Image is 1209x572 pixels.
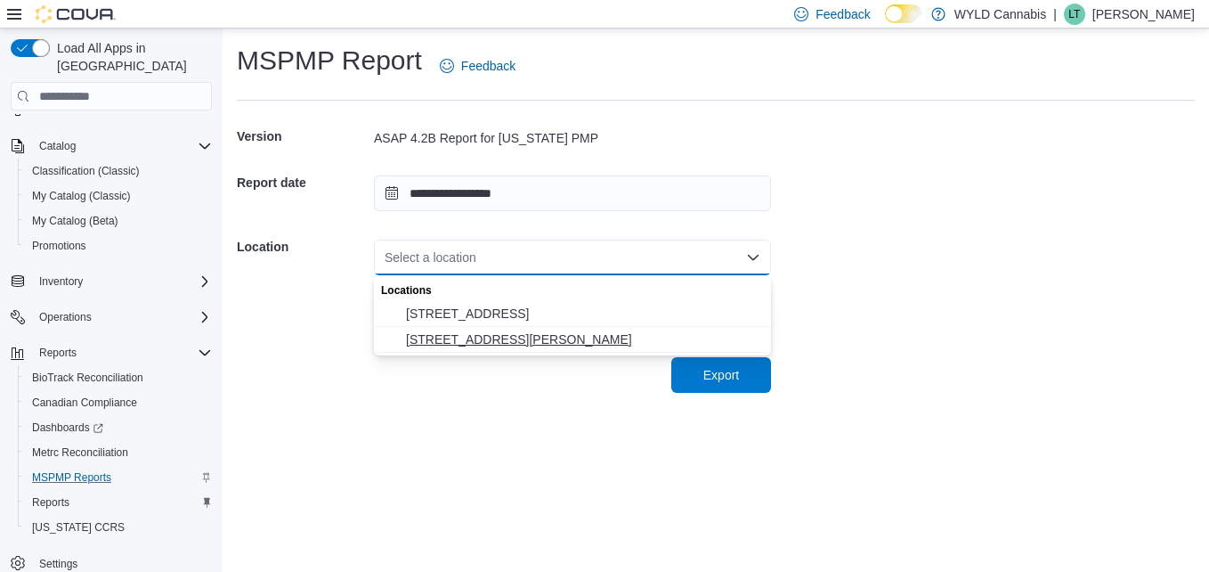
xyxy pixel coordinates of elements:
[32,271,90,292] button: Inventory
[25,185,212,207] span: My Catalog (Classic)
[18,465,219,490] button: MSPMP Reports
[25,442,212,463] span: Metrc Reconciliation
[461,57,515,75] span: Feedback
[39,274,83,289] span: Inventory
[25,392,144,413] a: Canadian Compliance
[32,306,99,328] button: Operations
[32,520,125,535] span: [US_STATE] CCRS
[374,275,771,301] div: Locations
[25,492,77,513] a: Reports
[25,517,212,538] span: Washington CCRS
[32,135,212,157] span: Catalog
[1092,4,1195,25] p: [PERSON_NAME]
[25,417,110,438] a: Dashboards
[18,440,219,465] button: Metrc Reconciliation
[25,367,150,388] a: BioTrack Reconciliation
[406,331,760,348] span: [STREET_ADDRESS][PERSON_NAME]
[25,392,212,413] span: Canadian Compliance
[18,515,219,540] button: [US_STATE] CCRS
[39,346,77,360] span: Reports
[746,250,760,265] button: Close list of options
[885,23,886,24] span: Dark Mode
[25,235,93,257] a: Promotions
[25,467,118,488] a: MSPMP Reports
[18,390,219,415] button: Canadian Compliance
[32,271,212,292] span: Inventory
[39,139,76,153] span: Catalog
[25,235,212,257] span: Promotions
[32,421,103,435] span: Dashboards
[374,176,771,211] input: Press the down key to open a popover containing a calendar.
[32,396,137,410] span: Canadian Compliance
[374,327,771,353] button: 1415 Goodman Road
[32,189,131,203] span: My Catalog (Classic)
[25,210,212,232] span: My Catalog (Beta)
[18,159,219,184] button: Classification (Classic)
[25,442,135,463] a: Metrc Reconciliation
[18,415,219,440] a: Dashboards
[1053,4,1057,25] p: |
[25,517,132,538] a: [US_STATE] CCRS
[36,5,116,23] img: Cova
[374,275,771,353] div: Choose from the following options
[18,208,219,233] button: My Catalog (Beta)
[25,185,138,207] a: My Catalog (Classic)
[32,342,84,364] button: Reports
[18,365,219,390] button: BioTrack Reconciliation
[4,305,219,330] button: Operations
[25,160,147,182] a: Classification (Classic)
[237,118,370,154] h5: Version
[25,467,212,488] span: MSPMP Reports
[406,305,760,323] span: [STREET_ADDRESS]
[18,233,219,258] button: Promotions
[4,134,219,159] button: Catalog
[885,4,922,23] input: Dark Mode
[50,39,212,75] span: Load All Apps in [GEOGRAPHIC_DATA]
[39,557,77,571] span: Settings
[237,229,370,265] h5: Location
[32,164,140,178] span: Classification (Classic)
[1068,4,1080,25] span: LT
[32,342,212,364] span: Reports
[25,492,212,513] span: Reports
[18,490,219,515] button: Reports
[25,160,212,182] span: Classification (Classic)
[25,210,126,232] a: My Catalog (Beta)
[385,247,386,268] input: Accessible screen reader label
[374,129,771,147] div: ASAP 4.2B Report for [US_STATE] PMP
[1064,4,1085,25] div: Lucas Todd
[32,306,212,328] span: Operations
[374,301,771,327] button: 2348 Mt Pleasant Rd
[25,417,212,438] span: Dashboards
[32,214,118,228] span: My Catalog (Beta)
[32,135,83,157] button: Catalog
[32,371,143,385] span: BioTrack Reconciliation
[18,184,219,208] button: My Catalog (Classic)
[32,470,111,485] span: MSPMP Reports
[703,366,739,384] span: Export
[4,340,219,365] button: Reports
[25,367,212,388] span: BioTrack Reconciliation
[237,43,422,78] h1: MSPMP Report
[954,4,1047,25] p: WYLD Cannabis
[815,5,870,23] span: Feedback
[32,495,69,510] span: Reports
[39,310,92,324] span: Operations
[32,239,86,253] span: Promotions
[433,48,523,84] a: Feedback
[4,269,219,294] button: Inventory
[671,357,771,393] button: Export
[32,445,128,460] span: Metrc Reconciliation
[237,165,370,200] h5: Report date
